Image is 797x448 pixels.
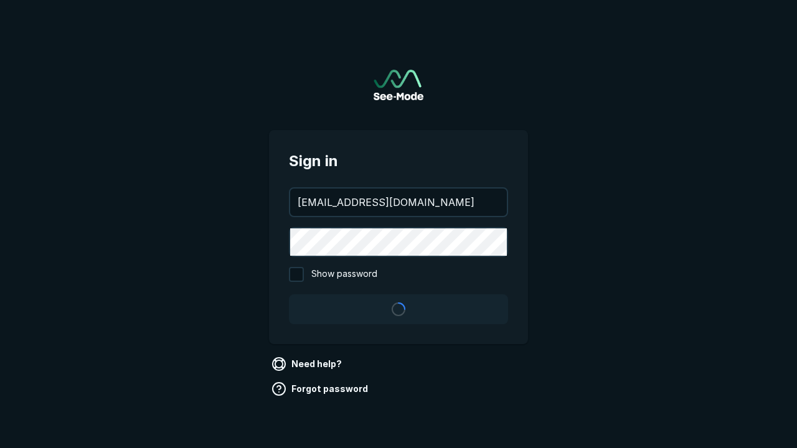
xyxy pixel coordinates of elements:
input: your@email.com [290,189,507,216]
img: See-Mode Logo [374,70,423,100]
span: Show password [311,267,377,282]
a: Go to sign in [374,70,423,100]
a: Need help? [269,354,347,374]
a: Forgot password [269,379,373,399]
span: Sign in [289,150,508,172]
